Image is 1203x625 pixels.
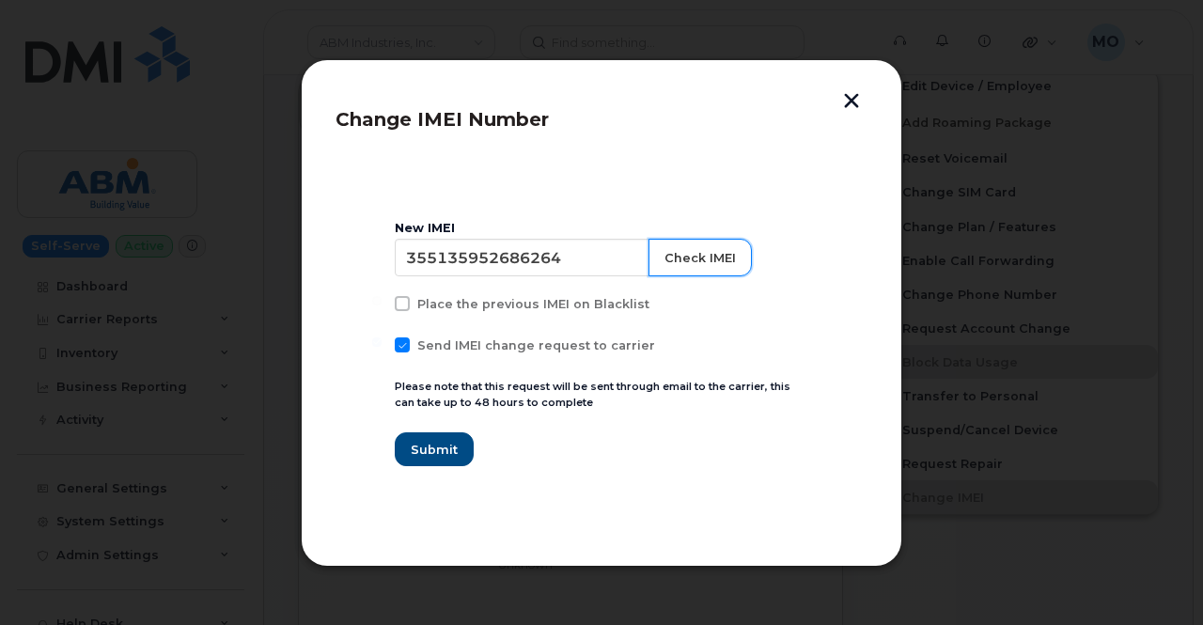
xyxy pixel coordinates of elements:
div: New IMEI [395,221,808,236]
span: Send IMEI change request to carrier [417,338,655,352]
span: Submit [411,441,458,459]
input: Send IMEI change request to carrier [372,337,382,347]
span: Change IMEI Number [336,108,549,131]
span: Place the previous IMEI on Blacklist [417,297,649,311]
button: Submit [395,432,474,466]
input: Place the previous IMEI on Blacklist [372,296,382,305]
small: Please note that this request will be sent through email to the carrier, this can take up to 48 h... [395,380,790,409]
button: Check IMEI [648,239,752,276]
